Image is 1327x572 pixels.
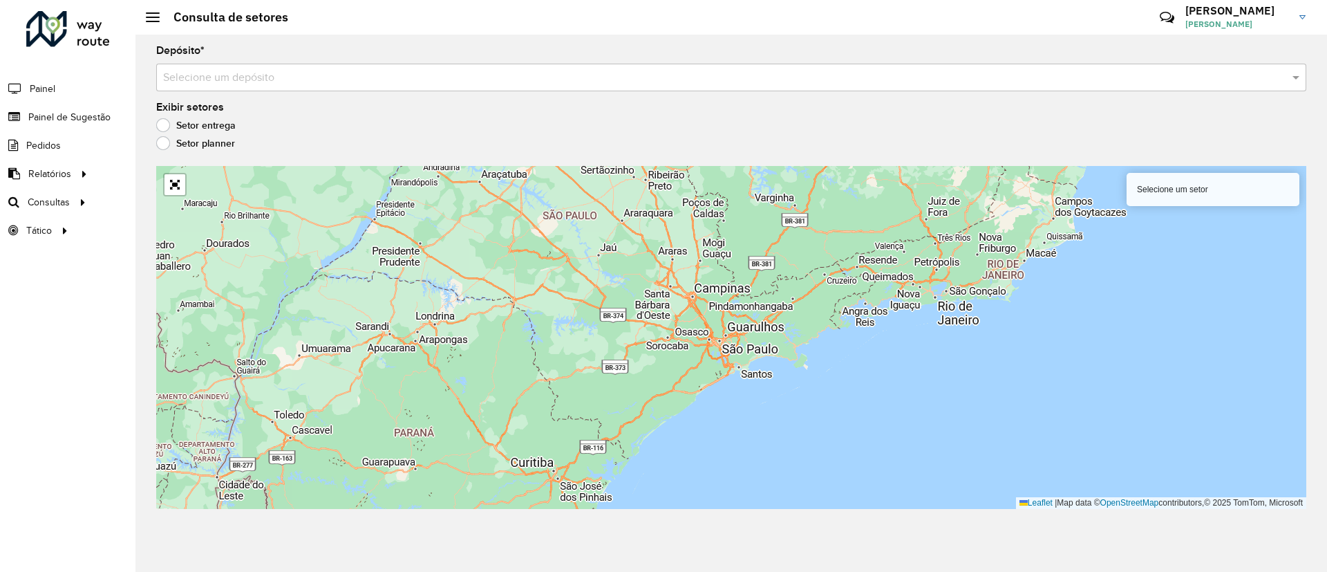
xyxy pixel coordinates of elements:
span: Consultas [28,195,70,210]
label: Exibir setores [156,99,224,116]
div: Map data © contributors,© 2025 TomTom, Microsoft [1016,497,1306,509]
label: Setor entrega [156,118,236,132]
span: Relatórios [28,167,71,181]
h3: [PERSON_NAME] [1185,4,1289,17]
a: OpenStreetMap [1100,498,1159,508]
label: Depósito [156,42,205,59]
span: Painel de Sugestão [28,110,111,124]
span: Painel [30,82,55,96]
span: Tático [26,223,52,238]
label: Setor planner [156,136,235,150]
a: Leaflet [1019,498,1053,508]
span: Pedidos [26,138,61,153]
span: [PERSON_NAME] [1185,18,1289,30]
a: Contato Rápido [1152,3,1182,33]
div: Selecione um setor [1127,173,1299,206]
h2: Consulta de setores [160,10,288,25]
span: | [1055,498,1057,508]
a: Abrir mapa em tela cheia [164,174,185,195]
